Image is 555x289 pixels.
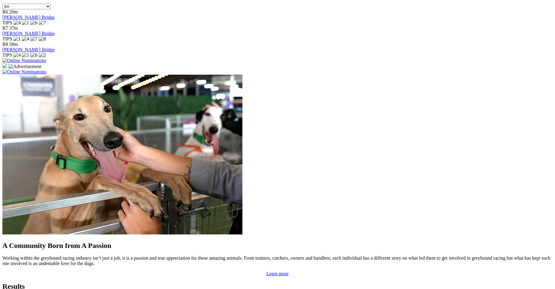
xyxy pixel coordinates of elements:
span: R8 [2,42,8,47]
img: 4 [13,52,21,58]
img: 1 [22,20,29,25]
span: 58m [9,42,18,47]
a: [PERSON_NAME] Bridge [2,31,55,36]
span: 20m [9,9,18,14]
img: 15187_Greyhounds_GreysPlayCentral_Resize_SA_WebsiteBanner_300x115_2025.jpg [2,63,7,68]
img: Westy_Cropped.jpg [2,75,242,234]
a: [PERSON_NAME] Bridge [2,47,55,52]
span: TIPS [2,52,12,58]
img: Online Nominations [2,58,46,63]
h2: A Community Born from A Passion [2,242,553,250]
img: 4 [22,36,29,42]
img: Online Nominations [2,69,46,75]
p: Working within the greyhound racing industry isn’t just a job, it is a passion and true appreciat... [2,255,553,266]
img: 1 [13,36,21,42]
img: 7 [30,36,37,42]
img: 8 [39,36,46,42]
img: Advertisement [8,64,41,69]
img: 6 [30,52,37,58]
img: 7 [39,20,46,25]
span: R6 [2,9,8,14]
span: TIPS [2,20,12,25]
span: TIPS [2,36,12,41]
img: 4 [13,20,21,25]
a: Learn more [266,271,289,276]
span: 37m [9,25,18,31]
a: [PERSON_NAME] Bridge [2,15,55,20]
img: 6 [30,20,37,25]
span: R7 [2,25,8,31]
img: 2 [39,52,46,58]
img: 1 [22,52,29,58]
